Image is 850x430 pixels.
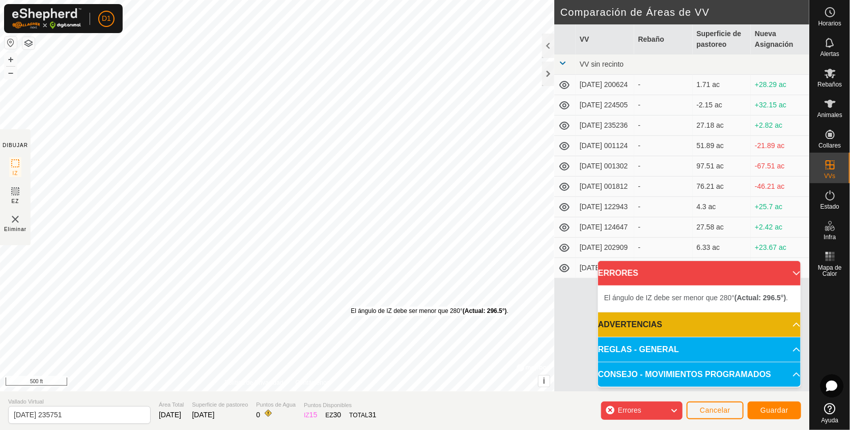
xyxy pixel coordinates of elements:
span: VVs [824,173,835,179]
span: Cancelar [700,406,730,414]
span: Rebaños [817,81,842,88]
span: VV sin recinto [580,60,624,68]
button: Cancelar [687,402,744,419]
button: + [5,53,17,66]
span: Mapa de Calor [812,265,847,277]
span: Errores [618,406,641,414]
td: -46.21 ac [751,177,809,197]
button: Restablecer Mapa [5,37,17,49]
span: CONSEJO - MOVIMIENTOS PROGRAMADOS [598,368,771,381]
td: [DATE] 224018 [576,258,634,278]
span: IZ [13,169,18,177]
span: Eliminar [4,225,26,233]
p-accordion-header: CONSEJO - MOVIMIENTOS PROGRAMADOS [598,362,801,387]
td: 76.21 ac [693,177,751,197]
div: - [638,79,689,90]
span: Vallado Virtual [8,397,151,406]
span: Puntos Disponibles [304,401,376,410]
td: +2.82 ac [751,116,809,136]
div: IZ [304,410,317,420]
th: Superficie de pastoreo [693,24,751,54]
td: [DATE] 224505 [576,95,634,116]
span: 15 [309,411,318,419]
p-accordion-header: REGLAS - GENERAL [598,337,801,362]
th: Rebaño [634,24,693,54]
span: ADVERTENCIAS [598,319,662,331]
div: - [638,140,689,151]
td: [DATE] 202909 [576,238,634,258]
a: Contáctenos [296,378,330,387]
td: [DATE] 200624 [576,75,634,95]
span: Collares [818,142,841,149]
button: i [539,376,550,387]
span: Estado [820,204,839,210]
div: - [638,222,689,233]
td: 4.3 ac [693,197,751,217]
span: 31 [369,411,377,419]
button: Guardar [748,402,801,419]
span: 0 [256,411,260,419]
span: i [543,377,545,385]
td: 40.3 ac [693,258,751,278]
h2: Comparación de Áreas de VV [560,6,809,18]
td: [DATE] 001812 [576,177,634,197]
th: VV [576,24,634,54]
b: (Actual: 296.5°) [463,308,507,315]
div: El ángulo de IZ debe ser menor que 280° . [351,307,508,316]
div: - [638,161,689,171]
th: Nueva Asignación [751,24,809,54]
p-accordion-header: ERRORES [598,261,801,285]
span: Animales [817,112,842,118]
td: +28.29 ac [751,75,809,95]
span: Infra [824,234,836,240]
span: [DATE] [159,411,181,419]
span: REGLAS - GENERAL [598,343,679,356]
button: Capas del Mapa [22,37,35,49]
div: - [638,181,689,192]
td: +2.42 ac [751,217,809,238]
span: Horarios [818,20,841,26]
a: Ayuda [810,399,850,427]
td: 27.18 ac [693,116,751,136]
span: EZ [12,197,19,205]
span: ERRORES [598,267,638,279]
td: [DATE] 122943 [576,197,634,217]
div: - [638,242,689,253]
span: [DATE] [192,411,214,419]
span: 30 [333,411,342,419]
div: DIBUJAR [3,141,28,149]
td: -2.15 ac [693,95,751,116]
p-accordion-content: ERRORES [598,285,801,312]
div: - [638,100,689,110]
td: +32.15 ac [751,95,809,116]
span: Ayuda [821,417,839,423]
span: Alertas [820,51,839,57]
span: Puntos de Agua [256,400,296,409]
td: +23.67 ac [751,238,809,258]
td: 51.89 ac [693,136,751,156]
td: [DATE] 001302 [576,156,634,177]
td: -21.89 ac [751,136,809,156]
td: 1.71 ac [693,75,751,95]
td: 97.51 ac [693,156,751,177]
td: +25.7 ac [751,197,809,217]
td: [DATE] 235236 [576,116,634,136]
td: -67.51 ac [751,156,809,177]
button: – [5,67,17,79]
span: El ángulo de IZ debe ser menor que 280° . [604,294,788,302]
td: 6.33 ac [693,238,751,258]
td: [DATE] 001124 [576,136,634,156]
span: D1 [102,13,111,24]
p-accordion-header: ADVERTENCIAS [598,312,801,337]
div: - [638,120,689,131]
b: (Actual: 296.5°) [734,294,786,302]
div: EZ [325,410,341,420]
img: Logo Gallagher [12,8,81,29]
div: - [638,202,689,212]
span: Guardar [760,406,788,414]
a: Política de Privacidad [224,378,283,387]
td: [DATE] 124647 [576,217,634,238]
td: -10.3 ac [751,258,809,278]
span: Superficie de pastoreo [192,400,248,409]
span: Área Total [159,400,184,409]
